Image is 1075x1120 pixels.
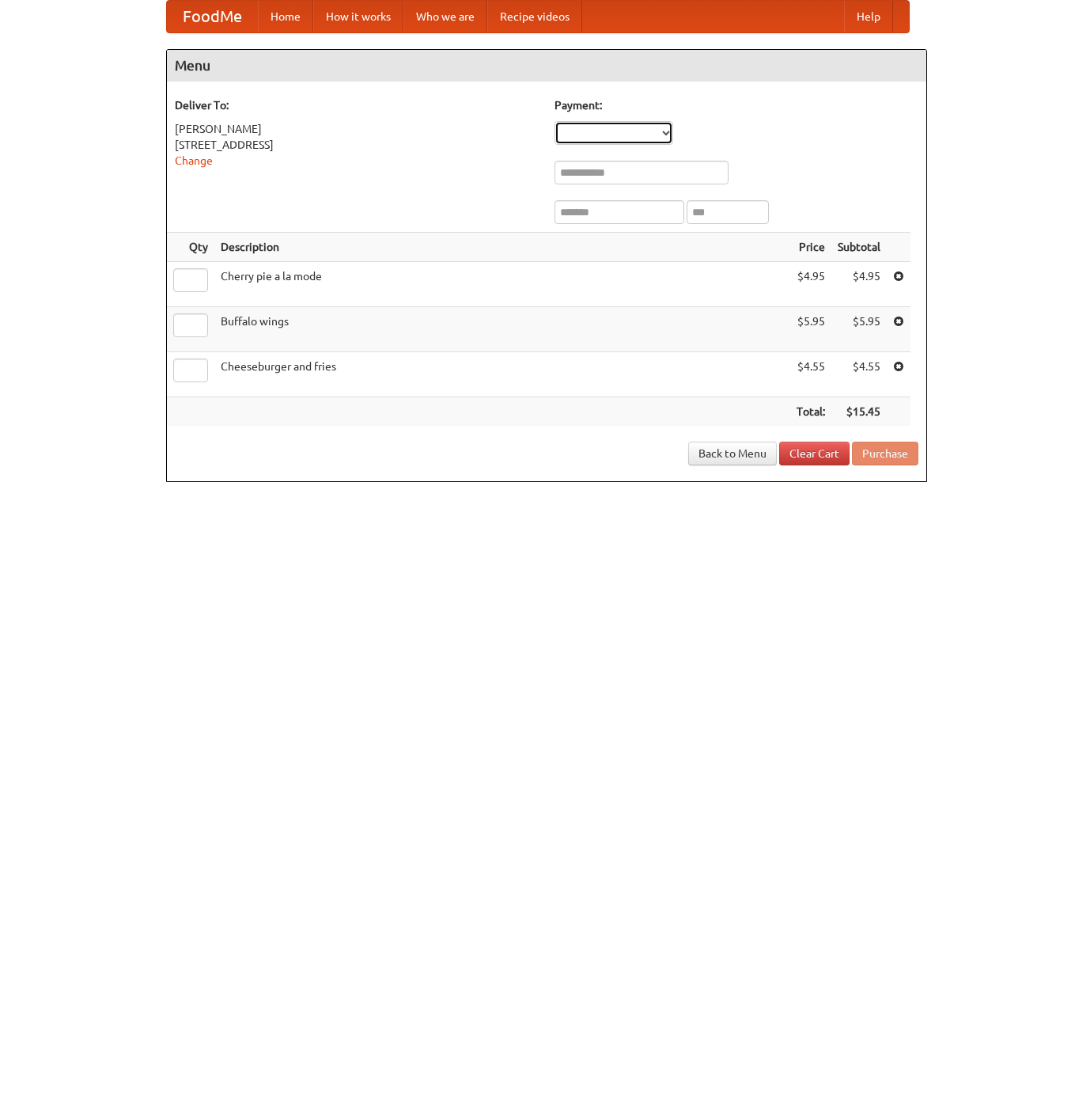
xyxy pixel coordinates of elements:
[831,233,887,262] th: Subtotal
[790,307,831,352] td: $5.95
[214,262,790,307] td: Cherry pie a la mode
[790,233,831,262] th: Price
[487,1,582,32] a: Recipe videos
[214,307,790,352] td: Buffalo wings
[175,137,539,153] div: [STREET_ADDRESS]
[167,1,258,32] a: FoodMe
[403,1,487,32] a: Who we are
[214,352,790,397] td: Cheeseburger and fries
[167,50,926,82] h4: Menu
[175,121,539,137] div: [PERSON_NAME]
[258,1,313,32] a: Home
[779,442,850,465] a: Clear Cart
[167,233,214,262] th: Qty
[844,1,893,32] a: Help
[175,97,539,113] h5: Deliver To:
[831,307,887,352] td: $5.95
[831,397,887,427] th: $15.45
[175,154,213,167] a: Change
[688,442,777,465] a: Back to Menu
[214,233,790,262] th: Description
[790,397,831,427] th: Total:
[313,1,403,32] a: How it works
[555,97,918,113] h5: Payment:
[790,262,831,307] td: $4.95
[852,442,918,465] button: Purchase
[831,352,887,397] td: $4.55
[831,262,887,307] td: $4.95
[790,352,831,397] td: $4.55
